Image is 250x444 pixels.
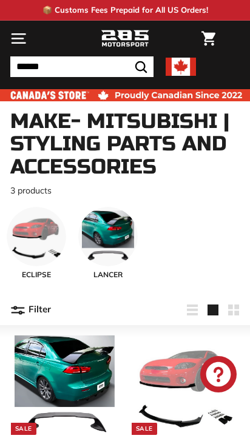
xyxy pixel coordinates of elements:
[195,21,221,56] a: Cart
[10,184,240,197] p: 3 products
[78,269,138,280] span: LANCER
[7,269,66,280] span: ECLIPSE
[10,56,154,77] input: Search
[135,335,235,436] img: eclipse lip
[132,423,157,435] div: Sale
[101,29,149,49] img: Logo_285_Motorsport_areodynamics_components
[42,4,208,16] p: 📦 Customs Fees Prepaid for All US Orders!
[10,110,240,178] h1: Make- Mitsubishi | Styling Parts and Accessories
[11,423,36,435] div: Sale
[197,356,240,395] inbox-online-store-chat: Shopify online store chat
[7,207,66,280] a: ECLIPSE
[78,207,138,280] a: LANCER
[10,295,51,325] button: Filter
